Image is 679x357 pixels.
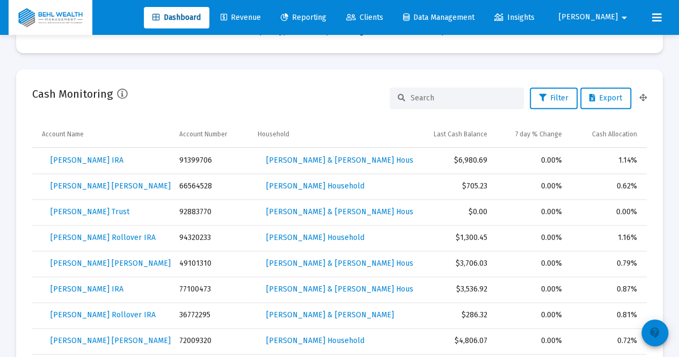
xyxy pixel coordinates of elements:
td: $3,706.03 [413,251,495,276]
td: 91399706 [172,148,250,173]
span: [PERSON_NAME] [PERSON_NAME] [50,336,171,345]
span: [PERSON_NAME] Household [266,336,364,345]
span: Reporting [281,13,326,22]
a: Dashboard [144,7,209,28]
a: [PERSON_NAME] IRA [42,279,132,300]
span: Filter [539,93,568,103]
td: 77100473 [172,276,250,302]
a: [PERSON_NAME] & [PERSON_NAME] Household [258,150,442,171]
a: Reporting [272,7,335,28]
td: 92883770 [172,199,250,225]
div: 0.00% [502,336,562,346]
td: Column Cash Allocation [570,122,647,148]
span: [PERSON_NAME] & [PERSON_NAME] Household [266,259,433,268]
td: 49101310 [172,251,250,276]
div: Cash Allocation [592,130,637,139]
div: Last Cash Balance [434,130,487,139]
a: Revenue [212,7,269,28]
span: [PERSON_NAME] Rollover IRA [50,233,156,242]
td: 0.00% [570,199,647,225]
div: 0.00% [502,284,562,295]
div: 7 day % Change [515,130,562,139]
td: $705.23 [413,173,495,199]
span: [PERSON_NAME] Household [266,233,364,242]
span: [PERSON_NAME] [PERSON_NAME] [50,181,171,191]
td: 94320233 [172,225,250,251]
a: [PERSON_NAME] [PERSON_NAME] [42,330,179,352]
a: Data Management [395,7,483,28]
div: Account Name [42,130,84,139]
td: $3,536.92 [413,276,495,302]
span: Data Management [403,13,474,22]
span: Export [589,93,622,103]
td: 66564528 [172,173,250,199]
td: $1,300.45 [413,225,495,251]
span: [PERSON_NAME] Rollover IRA [50,310,156,319]
td: 72009320 [172,328,250,354]
a: [PERSON_NAME] & [PERSON_NAME] Household [258,253,442,274]
button: Export [580,88,631,109]
div: Account Number [179,130,227,139]
td: Column Account Number [172,122,250,148]
a: [PERSON_NAME] Household [258,330,373,352]
span: [PERSON_NAME] & [PERSON_NAME] Household [266,156,433,165]
td: Column Household [250,122,413,148]
a: [PERSON_NAME] Trust [42,201,138,223]
td: 1.16% [570,225,647,251]
a: [PERSON_NAME] Household [258,176,373,197]
div: Household [258,130,289,139]
span: [PERSON_NAME] [PERSON_NAME] [50,259,171,268]
a: [PERSON_NAME] & [PERSON_NAME] Household [258,279,442,300]
a: [PERSON_NAME] Rollover IRA [42,227,164,249]
div: 0.00% [502,207,562,217]
span: [PERSON_NAME] IRA [50,156,123,165]
mat-icon: arrow_drop_down [618,7,631,28]
span: [PERSON_NAME] IRA [50,285,123,294]
td: $4,806.07 [413,328,495,354]
button: Filter [530,88,578,109]
span: [PERSON_NAME] & [PERSON_NAME] Household [266,285,433,294]
a: [PERSON_NAME] & [PERSON_NAME] Household [258,201,442,223]
a: Clients [338,7,392,28]
h2: Cash Monitoring [32,85,113,103]
span: Clients [346,13,383,22]
input: Search [411,93,516,103]
span: Revenue [221,13,261,22]
div: 0.00% [502,181,562,192]
span: [PERSON_NAME] & [PERSON_NAME] Household [266,207,433,216]
span: Insights [494,13,535,22]
td: 36772295 [172,302,250,328]
mat-icon: contact_support [648,326,661,339]
span: [PERSON_NAME] [559,13,618,22]
button: [PERSON_NAME] [546,6,644,28]
span: Dashboard [152,13,201,22]
a: [PERSON_NAME] [PERSON_NAME] [42,176,179,197]
div: 0.00% [502,258,562,269]
td: 0.87% [570,276,647,302]
div: 0.00% [502,232,562,243]
td: Column Account Name [32,122,172,148]
td: $286.32 [413,302,495,328]
span: [PERSON_NAME] & [PERSON_NAME] [266,310,394,319]
td: 0.72% [570,328,647,354]
span: [PERSON_NAME] Trust [50,207,129,216]
td: Column Last Cash Balance [413,122,495,148]
span: [PERSON_NAME] Household [266,181,364,191]
img: Dashboard [17,7,84,28]
td: 0.81% [570,302,647,328]
a: [PERSON_NAME] Household [258,227,373,249]
td: 1.14% [570,148,647,173]
td: 0.62% [570,173,647,199]
td: $6,980.69 [413,148,495,173]
div: 0.00% [502,310,562,320]
a: Insights [486,7,543,28]
a: [PERSON_NAME] [PERSON_NAME] [42,253,179,274]
a: [PERSON_NAME] IRA [42,150,132,171]
td: Column 7 day % Change [495,122,570,148]
a: [PERSON_NAME] Rollover IRA [42,304,164,326]
a: [PERSON_NAME] & [PERSON_NAME] [258,304,403,326]
div: 0.00% [502,155,562,166]
td: 0.79% [570,251,647,276]
td: $0.00 [413,199,495,225]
